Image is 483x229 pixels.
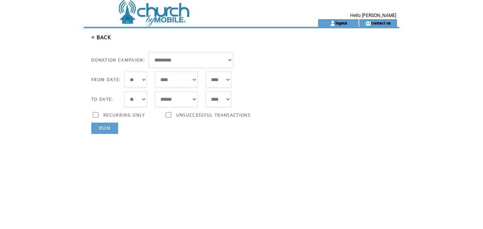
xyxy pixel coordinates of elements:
[91,34,111,41] a: < BACK
[91,77,120,82] span: FROM DATE:
[330,20,335,26] img: account_icon.gif
[335,20,347,25] a: logout
[365,20,371,26] img: contact_us_icon.gif
[91,97,113,102] span: TO DATE:
[371,20,391,25] a: contact us
[103,112,145,118] span: RECURRING ONLY
[91,57,145,63] span: DONATION CAMPAIGN:
[350,13,396,18] span: Hello [PERSON_NAME]
[176,112,251,118] span: UNSUCCESSFUL TRANSACTIONS
[91,123,118,134] a: RUN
